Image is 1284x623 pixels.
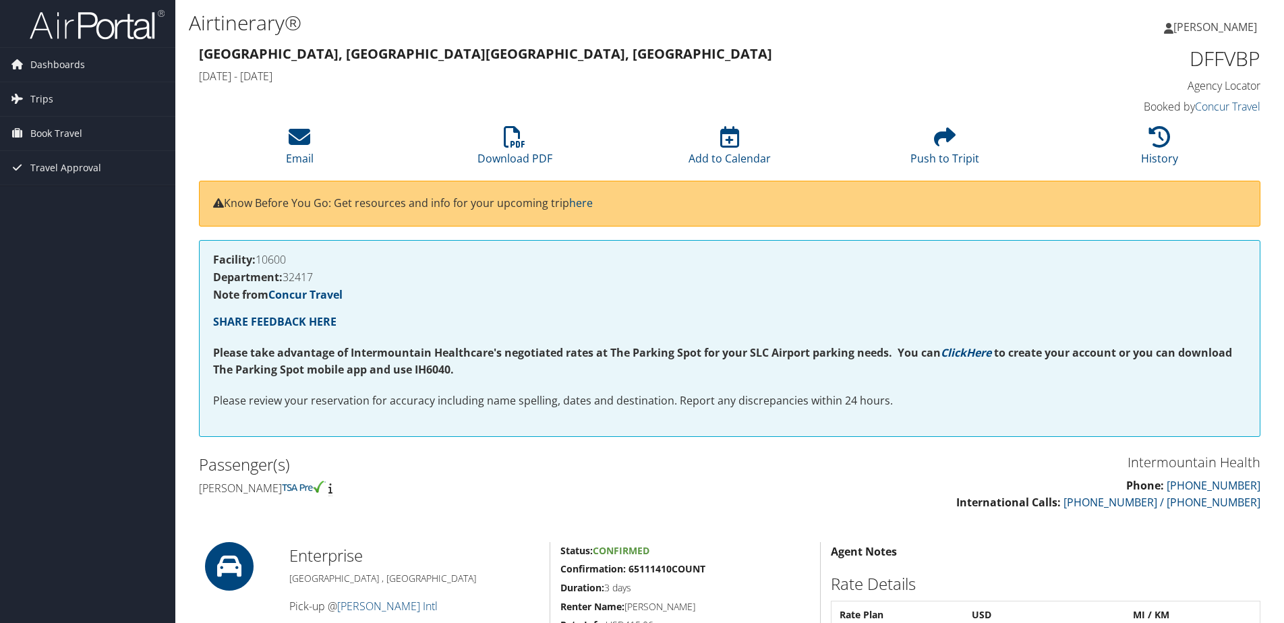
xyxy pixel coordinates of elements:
h4: Agency Locator [1010,78,1260,93]
a: History [1141,133,1178,166]
img: airportal-logo.png [30,9,165,40]
span: Trips [30,82,53,116]
strong: Confirmation: 65111410COUNT [560,562,705,575]
a: Concur Travel [1195,99,1260,114]
span: Dashboards [30,48,85,82]
a: Concur Travel [268,287,343,302]
a: Push to Tripit [910,133,979,166]
a: [PHONE_NUMBER] / [PHONE_NUMBER] [1063,495,1260,510]
h5: [GEOGRAPHIC_DATA] , [GEOGRAPHIC_DATA] [289,572,539,585]
strong: [GEOGRAPHIC_DATA], [GEOGRAPHIC_DATA] [GEOGRAPHIC_DATA], [GEOGRAPHIC_DATA] [199,44,772,63]
h1: DFFVBP [1010,44,1260,73]
h5: [PERSON_NAME] [560,600,810,614]
img: tsa-precheck.png [282,481,326,493]
strong: Status: [560,544,593,557]
strong: Please take advantage of Intermountain Healthcare's negotiated rates at The Parking Spot for your... [213,345,941,360]
a: Here [966,345,991,360]
a: Download PDF [477,133,552,166]
a: [PERSON_NAME] [1164,7,1271,47]
strong: International Calls: [956,495,1061,510]
strong: Phone: [1126,478,1164,493]
span: Travel Approval [30,151,101,185]
a: here [569,196,593,210]
h4: Booked by [1010,99,1260,114]
h2: Enterprise [289,544,539,567]
h3: Intermountain Health [740,453,1260,472]
strong: Department: [213,270,283,285]
strong: Duration: [560,581,604,594]
strong: Note from [213,287,343,302]
a: [PHONE_NUMBER] [1167,478,1260,493]
h4: 32417 [213,272,1246,283]
a: Click [941,345,966,360]
span: [PERSON_NAME] [1173,20,1257,34]
strong: Facility: [213,252,256,267]
h4: [PERSON_NAME] [199,481,720,496]
span: Confirmed [593,544,649,557]
h4: [DATE] - [DATE] [199,69,990,84]
h1: Airtinerary® [189,9,910,37]
strong: Renter Name: [560,600,624,613]
p: Know Before You Go: Get resources and info for your upcoming trip [213,195,1246,212]
h2: Passenger(s) [199,453,720,476]
h4: Pick-up @ [289,599,539,614]
a: Add to Calendar [689,133,771,166]
a: [PERSON_NAME] Intl [337,599,438,614]
h2: Rate Details [831,572,1260,595]
h4: 10600 [213,254,1246,265]
p: Please review your reservation for accuracy including name spelling, dates and destination. Repor... [213,392,1246,410]
a: SHARE FEEDBACK HERE [213,314,337,329]
strong: Agent Notes [831,544,897,559]
span: Book Travel [30,117,82,150]
h5: 3 days [560,581,810,595]
a: Email [286,133,314,166]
